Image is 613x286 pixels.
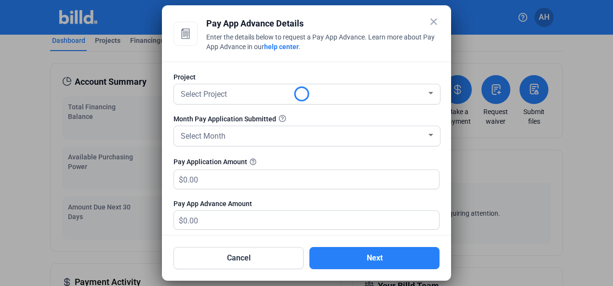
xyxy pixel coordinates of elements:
input: 0.00 [183,170,428,189]
button: Cancel [173,247,304,269]
button: Next [309,247,440,269]
span: $ [174,211,183,227]
span: . [299,43,301,51]
div: Month Pay Application Submitted [173,114,440,124]
div: Enter the details below to request a Pay App Advance. Learn more about Pay App Advance in our [206,32,440,53]
div: Pay Application Amount [173,156,440,168]
div: Pay App Advance Details [206,17,440,30]
span: $ [174,170,183,186]
a: help center [264,43,299,51]
span: Select Project [181,90,227,99]
div: Pay App Advance Amount [173,199,440,208]
input: 0.00 [183,211,428,230]
mat-icon: help_outline [247,156,259,168]
mat-icon: close [428,16,440,27]
span: Select Month [181,131,226,141]
div: Project [173,72,440,82]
